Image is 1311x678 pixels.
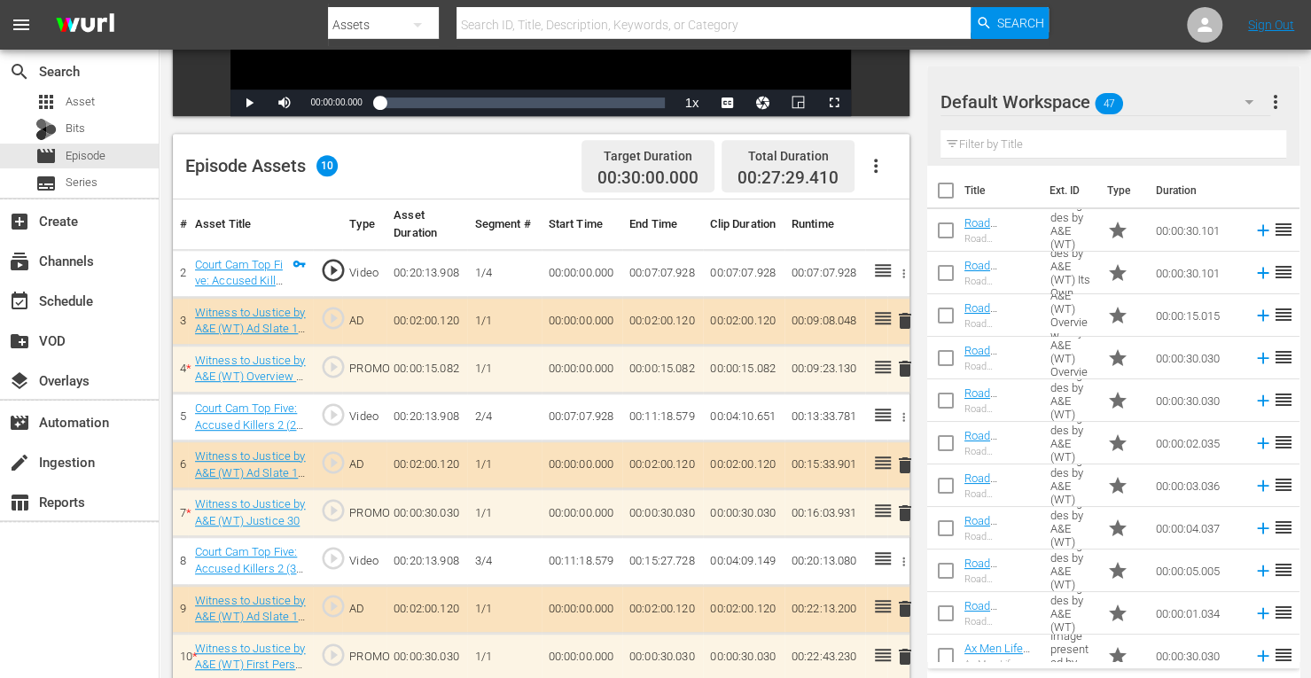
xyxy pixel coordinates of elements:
[342,441,386,489] td: AD
[320,257,347,284] span: play_circle_outline
[1253,391,1273,410] svg: Add to Episode
[1107,390,1128,411] span: Promo
[1145,166,1252,215] th: Duration
[9,370,30,392] span: Overlays
[195,258,286,304] a: Court Cam Top Five: Accused Killers 2 (1/4)
[310,97,362,107] span: 00:00:00.000
[195,545,304,591] a: Court Cam Top Five: Accused Killers 2 (3/4)
[173,441,188,489] td: 6
[1107,305,1128,326] span: Promo
[542,537,622,585] td: 00:11:18.579
[342,585,386,633] td: AD
[1043,294,1100,337] td: Road Renegades by A&E (WT) Overview Cutdown Gnarly 15
[964,573,1036,585] div: Road Renegades Channel ID 5
[784,249,865,297] td: 00:07:07.928
[1253,476,1273,495] svg: Add to Episode
[894,358,916,379] span: delete
[1273,602,1294,623] span: reorder
[320,305,347,331] span: play_circle_outline
[1265,81,1286,123] button: more_vert
[703,199,784,250] th: Clip Duration
[1043,422,1100,464] td: Road Renegades by A&E (WT) Channel ID 2
[9,452,30,473] span: Ingestion
[467,489,541,537] td: 1/1
[9,291,30,312] span: Schedule
[1149,422,1246,464] td: 00:00:02.035
[622,441,703,489] td: 00:02:00.120
[971,7,1049,39] button: Search
[622,199,703,250] th: End Time
[964,386,1035,453] a: Road Renegades by A&E (WT) Parking Wars 30
[964,361,1036,372] div: Road Renegades by A&E (WT) Overview Gnarly 30
[1273,559,1294,581] span: reorder
[703,537,784,585] td: 00:04:09.149
[1273,304,1294,325] span: reorder
[320,401,347,428] span: play_circle_outline
[1149,507,1246,549] td: 00:00:04.037
[11,14,32,35] span: menu
[784,394,865,441] td: 00:13:33.781
[964,233,1036,245] div: Road Renegades by A&E (WT) Action 30
[342,537,386,585] td: Video
[9,492,30,513] span: Reports
[894,596,916,622] button: delete
[342,249,386,297] td: Video
[230,90,266,116] button: Play
[1107,603,1128,624] span: Promo
[784,297,865,345] td: 00:09:08.048
[320,593,347,620] span: play_circle_outline
[386,394,467,441] td: 00:20:13.908
[737,168,839,188] span: 00:27:29.410
[173,394,188,441] td: 5
[173,199,188,250] th: #
[703,585,784,633] td: 00:02:00.120
[622,537,703,585] td: 00:15:27.728
[1107,475,1128,496] span: Promo
[342,297,386,345] td: AD
[1107,645,1128,666] span: Promo
[1253,348,1273,368] svg: Add to Episode
[185,155,338,176] div: Episode Assets
[35,173,57,194] span: Series
[195,594,306,640] a: Witness to Justice by A&E (WT) Ad Slate 120
[784,199,865,250] th: Runtime
[622,394,703,441] td: 00:11:18.579
[386,585,467,633] td: 00:02:00.120
[386,441,467,489] td: 00:02:00.120
[1273,261,1294,283] span: reorder
[997,7,1044,39] span: Search
[964,531,1036,542] div: Road Renegades Channel ID 4
[964,616,1036,627] div: Road Renegades Channel ID 1
[380,97,666,108] div: Progress Bar
[9,61,30,82] span: Search
[784,585,865,633] td: 00:22:13.200
[467,394,541,441] td: 2/4
[542,297,622,345] td: 00:00:00.000
[1107,262,1128,284] span: Promo
[1273,517,1294,538] span: reorder
[542,199,622,250] th: Start Time
[1248,18,1294,32] a: Sign Out
[188,199,313,250] th: Asset Title
[964,259,1035,325] a: Road Renegades by A&E (WT) Its Own Channel 30
[173,585,188,633] td: 9
[320,545,347,572] span: play_circle_outline
[43,4,128,46] img: ans4CAIJ8jUAAAAAAAAAAAAAAAAAAAAAAAAgQb4GAAAAAAAAAAAAAAAAAAAAAAAAJMjXAAAAAAAAAAAAAAAAAAAAAAAAgAT5G...
[195,354,306,400] a: Witness to Justice by A&E (WT) Overview Cutdown 15
[964,488,1036,500] div: Road Renegades Channel ID 3
[674,90,709,116] button: Playback Rate
[784,537,865,585] td: 00:20:13.080
[66,147,105,165] span: Episode
[894,452,916,478] button: delete
[173,489,188,537] td: 7
[320,642,347,668] span: play_circle_outline
[1149,592,1246,635] td: 00:00:01.034
[1253,263,1273,283] svg: Add to Episode
[894,598,916,620] span: delete
[467,537,541,585] td: 3/4
[1149,252,1246,294] td: 00:00:30.101
[9,412,30,433] span: Automation
[703,345,784,393] td: 00:00:15.082
[1043,379,1100,422] td: Road Renegades by A&E (WT) Parking Wars 30
[9,331,30,352] span: VOD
